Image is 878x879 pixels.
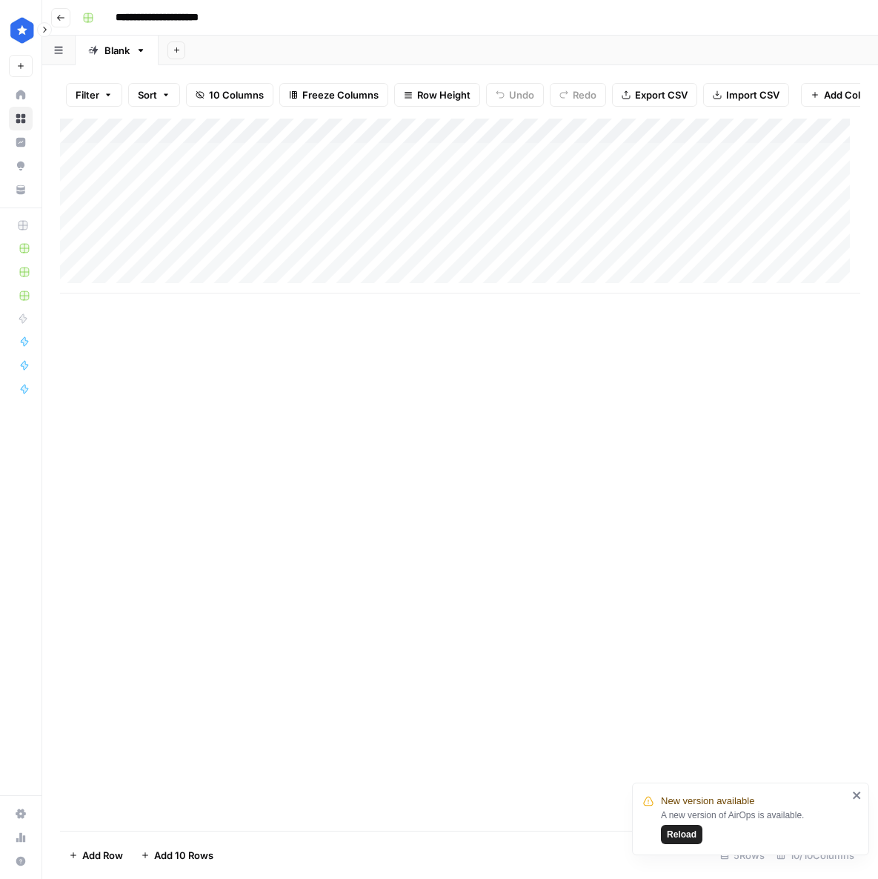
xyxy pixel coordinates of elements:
[661,809,848,844] div: A new version of AirOps is available.
[209,87,264,102] span: 10 Columns
[771,843,860,867] div: 10/10 Columns
[9,154,33,178] a: Opportunities
[417,87,470,102] span: Row Height
[667,828,696,841] span: Reload
[104,43,130,58] div: Blank
[9,849,33,873] button: Help + Support
[9,12,33,49] button: Workspace: ConsumerAffairs
[635,87,688,102] span: Export CSV
[302,87,379,102] span: Freeze Columns
[726,87,779,102] span: Import CSV
[573,87,596,102] span: Redo
[138,87,157,102] span: Sort
[9,802,33,826] a: Settings
[612,83,697,107] button: Export CSV
[76,36,159,65] a: Blank
[486,83,544,107] button: Undo
[66,83,122,107] button: Filter
[132,843,222,867] button: Add 10 Rows
[9,107,33,130] a: Browse
[128,83,180,107] button: Sort
[186,83,273,107] button: 10 Columns
[9,178,33,202] a: Your Data
[9,826,33,849] a: Usage
[550,83,606,107] button: Redo
[852,789,862,801] button: close
[60,843,132,867] button: Add Row
[661,794,754,809] span: New version available
[9,17,36,44] img: ConsumerAffairs Logo
[661,825,702,844] button: Reload
[82,848,123,863] span: Add Row
[509,87,534,102] span: Undo
[9,130,33,154] a: Insights
[9,83,33,107] a: Home
[714,843,771,867] div: 5 Rows
[76,87,99,102] span: Filter
[279,83,388,107] button: Freeze Columns
[703,83,789,107] button: Import CSV
[394,83,480,107] button: Row Height
[154,848,213,863] span: Add 10 Rows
